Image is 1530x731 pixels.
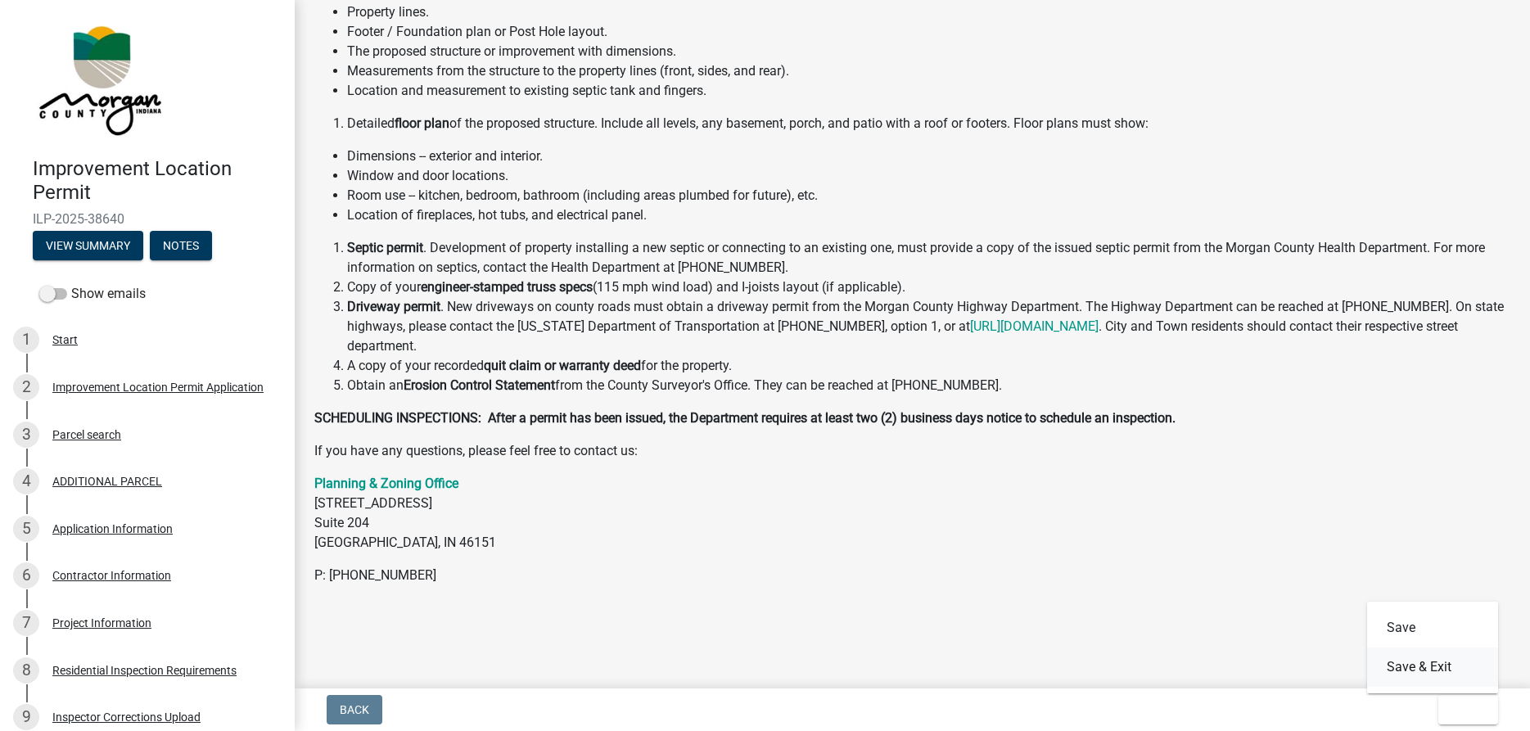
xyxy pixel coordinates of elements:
div: Parcel search [52,429,121,440]
label: Show emails [39,284,146,304]
strong: engineer-stamped truss specs [421,279,593,295]
button: Back [327,695,382,724]
div: 9 [13,704,39,730]
a: [URL][DOMAIN_NAME] [970,318,1099,334]
wm-modal-confirm: Notes [150,240,212,253]
li: . Development of property installing a new septic or connecting to an existing one, must provide ... [347,238,1510,278]
div: ADDITIONAL PARCEL [52,476,162,487]
button: Save [1367,608,1498,648]
li: . New driveways on county roads must obtain a driveway permit from the Morgan County Highway Depa... [347,297,1510,356]
div: Application Information [52,523,173,535]
li: Obtain an from the County Surveyor's Office. They can be reached at [PHONE_NUMBER]. [347,376,1510,395]
div: Project Information [52,617,151,629]
li: Footer / Foundation plan or Post Hole layout. [347,22,1510,42]
span: ILP-2025-38640 [33,211,262,227]
div: 8 [13,657,39,684]
img: Morgan County, Indiana [33,17,165,140]
li: Property lines. [347,2,1510,22]
div: Improvement Location Permit Application [52,381,264,393]
h4: Improvement Location Permit [33,157,282,205]
div: 5 [13,516,39,542]
div: Exit [1367,602,1498,693]
p: If you have any questions, please feel free to contact us: [314,441,1510,461]
strong: SCHEDULING INSPECTIONS: After a permit has been issued, the Department requires at least two (2) ... [314,410,1176,426]
li: Dimensions -- exterior and interior. [347,147,1510,166]
div: 2 [13,374,39,400]
span: Back [340,703,369,716]
strong: Septic permit [347,240,423,255]
li: Detailed of the proposed structure. Include all levels, any basement, porch, and patio with a roo... [347,114,1510,133]
li: Measurements from the structure to the property lines (front, sides, and rear). [347,61,1510,81]
li: Location of fireplaces, hot tubs, and electrical panel. [347,205,1510,225]
li: The proposed structure or improvement with dimensions. [347,42,1510,61]
div: 3 [13,422,39,448]
li: A copy of your recorded for the property. [347,356,1510,376]
li: Window and door locations. [347,166,1510,186]
p: P: [PHONE_NUMBER] [314,566,1510,585]
span: Exit [1451,703,1475,716]
p: [STREET_ADDRESS] Suite 204 [GEOGRAPHIC_DATA], IN 46151 [314,474,1510,553]
li: Copy of your (115 mph wind load) and I-joists layout (if applicable). [347,278,1510,297]
div: Residential Inspection Requirements [52,665,237,676]
strong: floor plan [395,115,449,131]
button: Notes [150,231,212,260]
li: Room use -- kitchen, bedroom, bathroom (including areas plumbed for future), etc. [347,186,1510,205]
div: 7 [13,610,39,636]
div: Contractor Information [52,570,171,581]
wm-modal-confirm: Summary [33,240,143,253]
strong: quit claim or warranty deed [484,358,641,373]
button: Save & Exit [1367,648,1498,687]
div: 6 [13,562,39,589]
div: 1 [13,327,39,353]
strong: Driveway permit [347,299,440,314]
li: Location and measurement to existing septic tank and fingers. [347,81,1510,101]
button: Exit [1438,695,1498,724]
button: View Summary [33,231,143,260]
strong: Erosion Control Statement [404,377,555,393]
div: Inspector Corrections Upload [52,711,201,723]
div: 4 [13,468,39,494]
a: Planning & Zoning Office [314,476,458,491]
div: Start [52,334,78,345]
